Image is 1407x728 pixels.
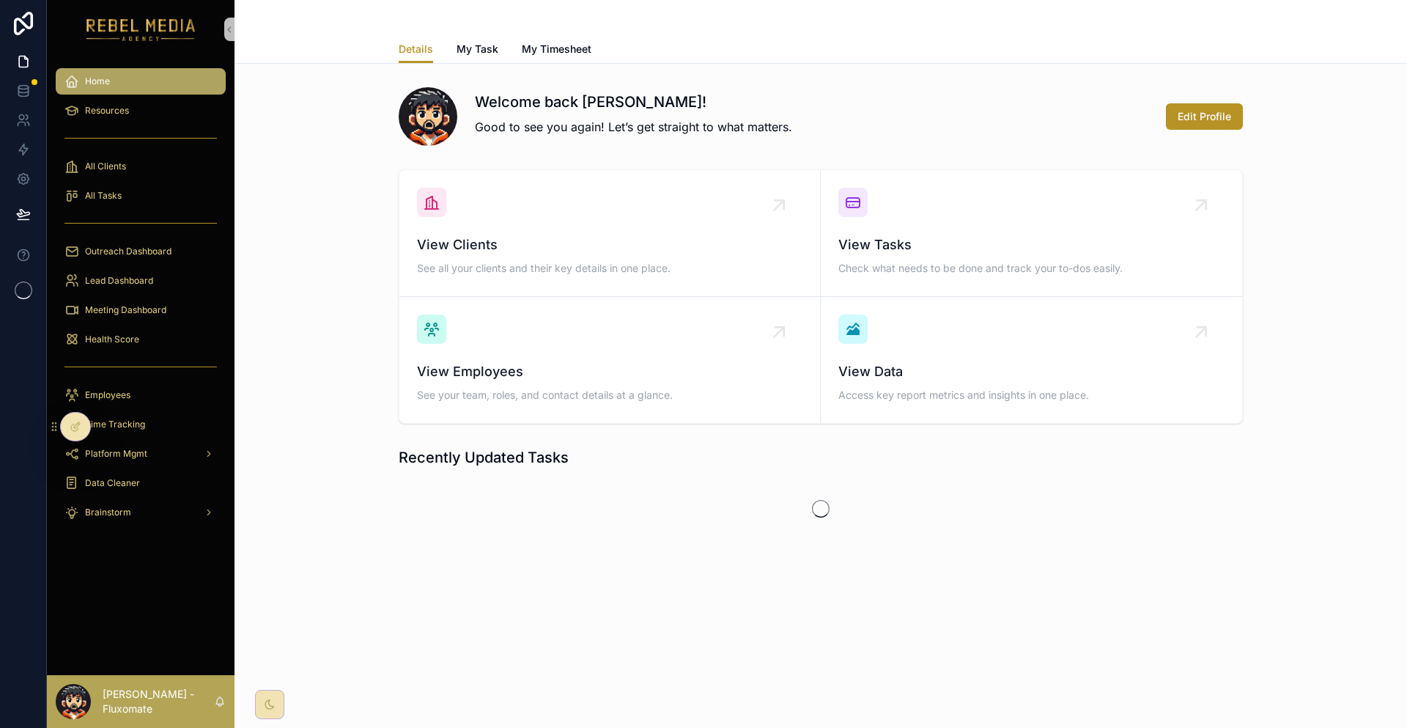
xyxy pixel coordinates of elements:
span: View Tasks [838,235,1225,255]
a: My Timesheet [522,36,591,65]
a: Time Tracking [56,411,226,438]
a: Resources [56,98,226,124]
span: Lead Dashboard [85,275,153,287]
span: All Tasks [85,190,122,202]
a: View TasksCheck what needs to be done and track your to-dos easily. [821,170,1242,297]
a: Employees [56,382,226,408]
a: All Clients [56,153,226,180]
a: View EmployeesSee your team, roles, and contact details at a glance. [399,297,821,423]
span: Access key report metrics and insights in one place. [838,388,1225,402]
a: View ClientsSee all your clients and their key details in one place. [399,170,821,297]
span: View Clients [417,235,802,255]
a: Lead Dashboard [56,268,226,294]
span: Check what needs to be done and track your to-dos easily. [838,261,1225,276]
span: View Employees [417,361,802,382]
h1: Welcome back [PERSON_NAME]! [475,92,792,112]
span: My Timesheet [522,42,591,56]
span: Platform Mgmt [85,448,147,460]
span: View Data [838,361,1225,382]
a: Meeting Dashboard [56,297,226,323]
button: Edit Profile [1166,103,1243,130]
a: Platform Mgmt [56,441,226,467]
a: Health Score [56,326,226,353]
span: My Task [457,42,498,56]
p: [PERSON_NAME] - Fluxomate [103,687,214,716]
a: All Tasks [56,183,226,209]
div: scrollable content [47,59,234,543]
h1: Recently Updated Tasks [399,447,569,468]
span: Data Cleaner [85,477,140,489]
span: All Clients [85,161,126,172]
a: Home [56,68,226,95]
a: Outreach Dashboard [56,238,226,265]
span: Health Score [85,334,139,345]
span: Edit Profile [1178,109,1231,124]
span: Details [399,42,433,56]
img: App logo [86,18,196,41]
span: See your team, roles, and contact details at a glance. [417,388,802,402]
span: Employees [85,389,130,401]
a: My Task [457,36,498,65]
a: Data Cleaner [56,470,226,496]
span: Time Tracking [85,419,145,430]
span: Resources [85,105,129,117]
p: Good to see you again! Let’s get straight to what matters. [475,118,792,136]
span: Outreach Dashboard [85,246,171,257]
span: Meeting Dashboard [85,304,166,316]
a: Details [399,36,433,64]
span: Home [85,76,110,87]
a: View DataAccess key report metrics and insights in one place. [821,297,1242,423]
span: See all your clients and their key details in one place. [417,261,802,276]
